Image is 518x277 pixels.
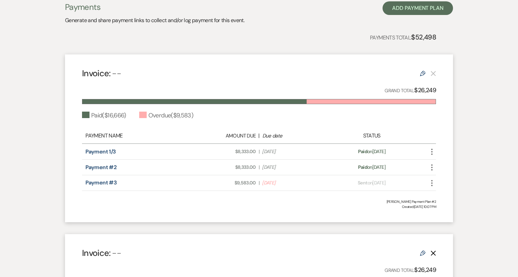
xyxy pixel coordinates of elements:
div: on [DATE] [328,164,415,171]
span: | [259,164,259,171]
span: Paid [358,148,367,154]
a: Payment 1/3 [85,148,116,155]
span: [DATE] [262,179,325,186]
div: Payment Name [85,132,190,140]
div: Paid ( $16,666 ) [82,111,126,120]
div: Overdue ( $9,583 ) [139,111,193,120]
div: | [190,132,328,140]
button: This payment plan cannot be deleted because it contains links that have been paid through Weven’s... [431,70,436,76]
span: $9,583.00 [193,179,256,186]
div: on [DATE] [328,148,415,155]
p: Generate and share payment links to collect and/or log payment for this event. [65,16,244,25]
div: on [DATE] [328,179,415,186]
h4: Invoice: [82,67,121,79]
strong: $26,249 [414,86,436,94]
button: Add Payment Plan [383,1,453,15]
span: Sent [358,180,367,186]
p: Grand Total: [385,265,436,275]
span: Paid [358,164,367,170]
div: Due date [262,132,325,140]
div: Amount Due [193,132,256,140]
span: $8,333.00 [193,148,256,155]
span: Created: [DATE] 10:07 PM [82,204,436,209]
span: | [259,179,259,186]
span: -- [112,68,121,79]
div: [PERSON_NAME] Payment Plan #2 [82,199,436,204]
a: Payment #2 [85,164,116,171]
span: -- [112,247,121,259]
strong: $52,498 [411,33,436,42]
div: Status [328,132,415,140]
h3: Payments [65,1,244,13]
span: $8,333.00 [193,164,256,171]
span: [DATE] [262,164,325,171]
h4: Invoice: [82,247,121,259]
p: Grand Total: [385,85,436,95]
span: [DATE] [262,148,325,155]
span: | [259,148,259,155]
strong: $26,249 [414,266,436,274]
p: Payments Total: [370,32,436,43]
a: Payment #3 [85,179,117,186]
